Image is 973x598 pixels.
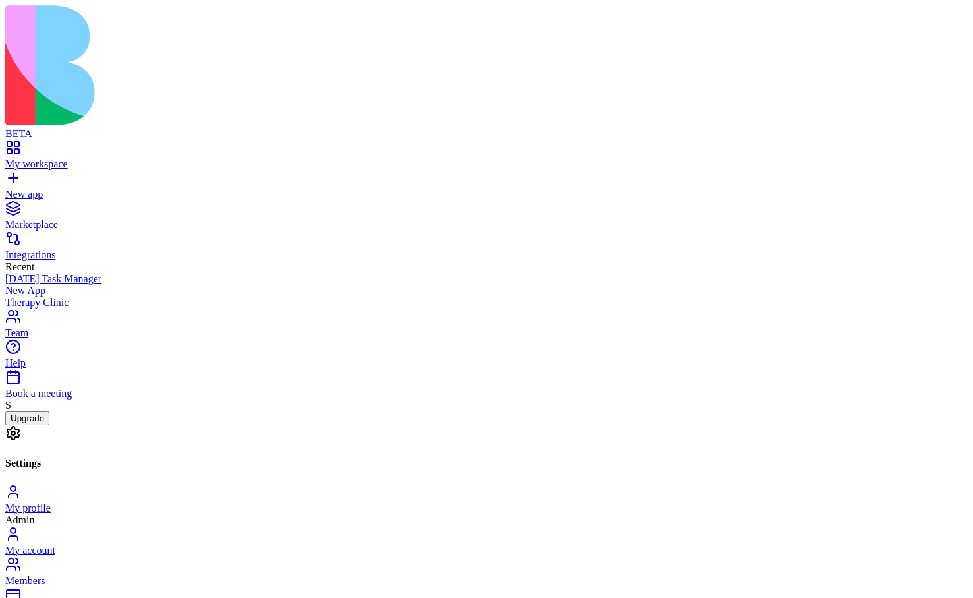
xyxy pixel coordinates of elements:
a: [DATE] Task Manager [5,273,968,285]
a: Upgrade [5,412,49,423]
div: My workspace [5,158,968,170]
span: S [5,400,11,411]
a: New app [5,177,968,200]
a: Book a meeting [5,376,968,400]
button: Upgrade [5,411,49,425]
img: logo [5,5,535,125]
a: Integrations [5,237,968,261]
div: Team [5,327,968,339]
div: New app [5,189,968,200]
a: Marketplace [5,207,968,231]
span: Admin [5,514,34,525]
div: Book a meeting [5,388,968,400]
a: My profile [5,491,968,514]
div: Help [5,357,968,369]
a: BETA [5,116,968,140]
a: Help [5,345,968,369]
h4: Settings [5,458,968,469]
span: Recent [5,261,34,272]
div: My profile [5,502,968,514]
div: BETA [5,128,968,140]
a: Therapy Clinic [5,297,968,309]
div: Members [5,575,968,587]
a: Team [5,315,968,339]
a: New App [5,285,968,297]
div: Marketplace [5,219,968,231]
a: Members [5,563,968,587]
a: My workspace [5,146,968,170]
div: Integrations [5,249,968,261]
a: My account [5,533,968,556]
div: My account [5,545,968,556]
